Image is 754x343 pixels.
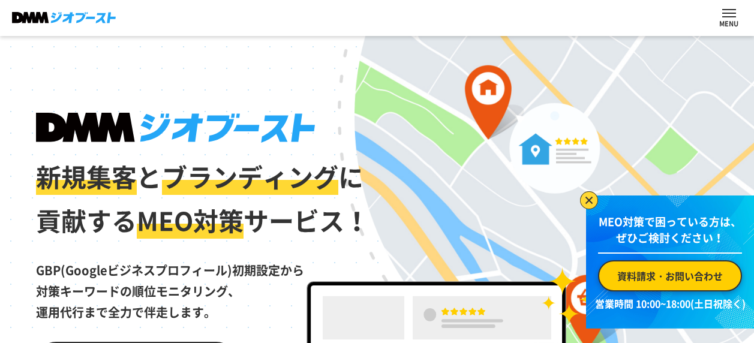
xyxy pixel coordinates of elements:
h1: と に 貢献する サービス！ [36,113,371,243]
img: DMMジオブースト [12,12,116,23]
p: GBP(Googleビジネスプロフィール)初期設定から 対策キーワードの順位モニタリング、 運用代行まで全力で伴走します。 [36,243,371,323]
span: 新規集客 [36,158,137,195]
p: MEO対策で困っている方は、 ぜひご検討ください！ [598,213,742,254]
p: 営業時間 10:00~18:00(土日祝除く) [593,296,747,311]
span: 資料請求・お問い合わせ [617,269,723,283]
a: 資料請求・お問い合わせ [598,260,742,291]
img: DMMジオブースト [36,113,315,143]
img: バナーを閉じる [580,191,598,209]
span: ブランディング [162,158,338,195]
button: ナビを開閉する [722,9,736,17]
span: MEO対策 [137,201,244,239]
